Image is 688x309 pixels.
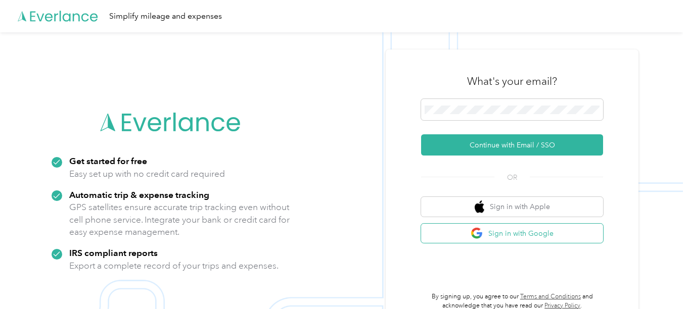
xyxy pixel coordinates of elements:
[69,168,225,180] p: Easy set up with no credit card required
[494,172,530,183] span: OR
[109,10,222,23] div: Simplify mileage and expenses
[69,156,147,166] strong: Get started for free
[69,189,209,200] strong: Automatic trip & expense tracking
[467,74,557,88] h3: What's your email?
[520,293,581,300] a: Terms and Conditions
[421,197,603,217] button: apple logoSign in with Apple
[69,247,158,258] strong: IRS compliant reports
[475,200,485,213] img: apple logo
[421,134,603,156] button: Continue with Email / SSO
[421,224,603,243] button: google logoSign in with Google
[69,201,290,238] p: GPS satellites ensure accurate trip tracking even without cell phone service. Integrate your bank...
[471,227,483,240] img: google logo
[69,260,279,272] p: Export a complete record of your trips and expenses.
